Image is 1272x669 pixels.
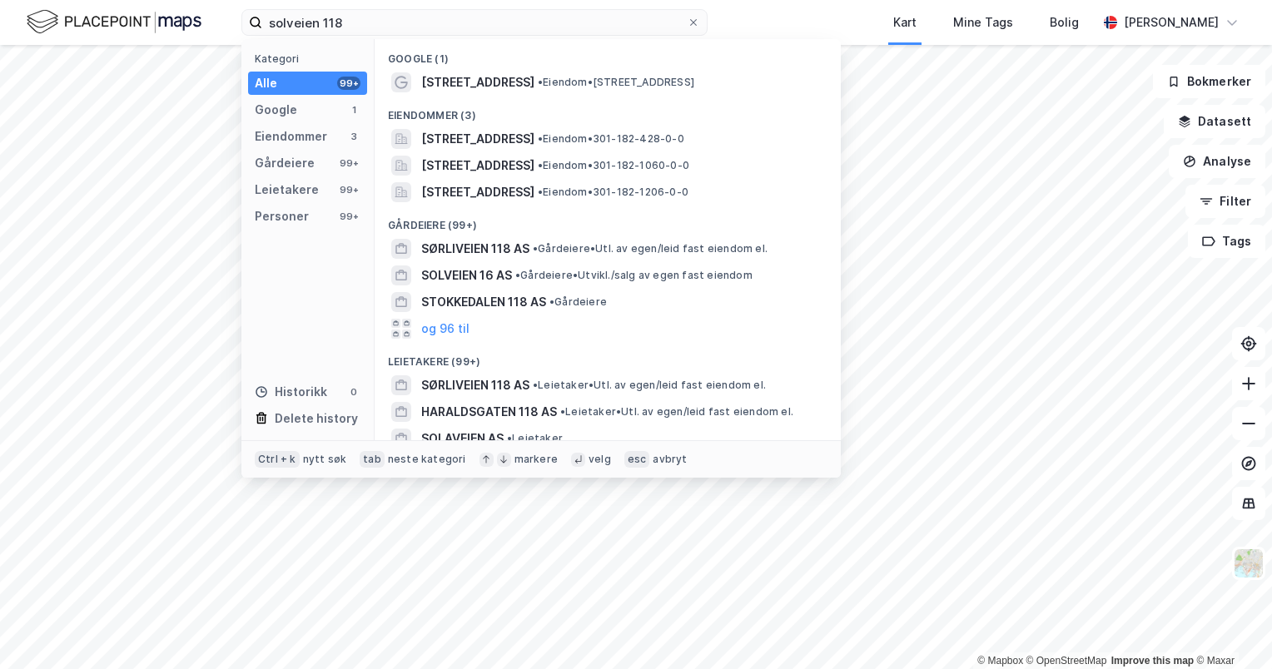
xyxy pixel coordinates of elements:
div: 99+ [337,156,360,170]
span: • [538,76,543,88]
span: Leietaker [507,432,563,445]
span: Gårdeiere [549,295,607,309]
span: [STREET_ADDRESS] [421,129,534,149]
span: HARALDSGATEN 118 AS [421,402,557,422]
span: SØRLIVEIEN 118 AS [421,239,529,259]
span: Gårdeiere • Utl. av egen/leid fast eiendom el. [533,242,768,255]
span: Eiendom • 301-182-428-0-0 [538,132,684,146]
div: Historikk [255,382,327,402]
div: Bolig [1050,12,1079,32]
button: Filter [1185,185,1265,218]
button: Tags [1188,225,1265,258]
span: • [533,242,538,255]
div: Ctrl + k [255,451,300,468]
span: Leietaker • Utl. av egen/leid fast eiendom el. [533,379,766,392]
span: Leietaker • Utl. av egen/leid fast eiendom el. [560,405,793,419]
div: Gårdeiere (99+) [375,206,841,235]
div: Kontrollprogram for chat [1189,589,1272,669]
a: Improve this map [1111,655,1194,667]
div: velg [589,453,611,466]
div: Gårdeiere [255,153,315,173]
button: Analyse [1169,145,1265,178]
span: Gårdeiere • Utvikl./salg av egen fast eiendom [515,269,753,282]
div: Alle [255,73,277,93]
div: Leietakere [255,180,319,200]
span: Eiendom • 301-182-1060-0-0 [538,159,689,172]
div: Delete history [275,409,358,429]
span: Eiendom • 301-182-1206-0-0 [538,186,688,199]
img: logo.f888ab2527a4732fd821a326f86c7f29.svg [27,7,201,37]
div: Kart [893,12,917,32]
div: Personer [255,206,309,226]
span: STOKKEDALEN 118 AS [421,292,546,312]
input: Søk på adresse, matrikkel, gårdeiere, leietakere eller personer [262,10,687,35]
span: Eiendom • [STREET_ADDRESS] [538,76,694,89]
span: [STREET_ADDRESS] [421,156,534,176]
span: SOLAVEIEN AS [421,429,504,448]
div: 99+ [337,183,360,196]
button: og 96 til [421,319,470,339]
div: 0 [347,385,360,399]
span: [STREET_ADDRESS] [421,72,534,92]
button: Datasett [1164,105,1265,138]
a: OpenStreetMap [1026,655,1107,667]
div: Eiendommer [255,126,327,146]
span: • [560,405,565,418]
div: Mine Tags [953,12,1013,32]
div: 99+ [337,210,360,223]
span: • [538,132,543,145]
a: Mapbox [977,655,1023,667]
div: neste kategori [388,453,466,466]
img: Z [1233,548,1265,579]
div: avbryt [653,453,687,466]
div: esc [624,451,650,468]
button: Bokmerker [1153,65,1265,98]
div: Leietakere (99+) [375,342,841,372]
div: 3 [347,130,360,143]
div: Eiendommer (3) [375,96,841,126]
span: • [515,269,520,281]
span: • [538,186,543,198]
span: [STREET_ADDRESS] [421,182,534,202]
iframe: Chat Widget [1189,589,1272,669]
div: markere [514,453,558,466]
div: 1 [347,103,360,116]
div: Kategori [255,52,367,65]
span: • [507,432,512,444]
span: SØRLIVEIEN 118 AS [421,375,529,395]
span: SOLVEIEN 16 AS [421,265,512,285]
div: nytt søk [303,453,347,466]
span: • [533,379,538,391]
div: Google [255,100,297,120]
span: • [538,159,543,171]
span: • [549,295,554,308]
div: Google (1) [375,39,841,69]
div: 99+ [337,77,360,90]
div: [PERSON_NAME] [1124,12,1219,32]
div: tab [360,451,385,468]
